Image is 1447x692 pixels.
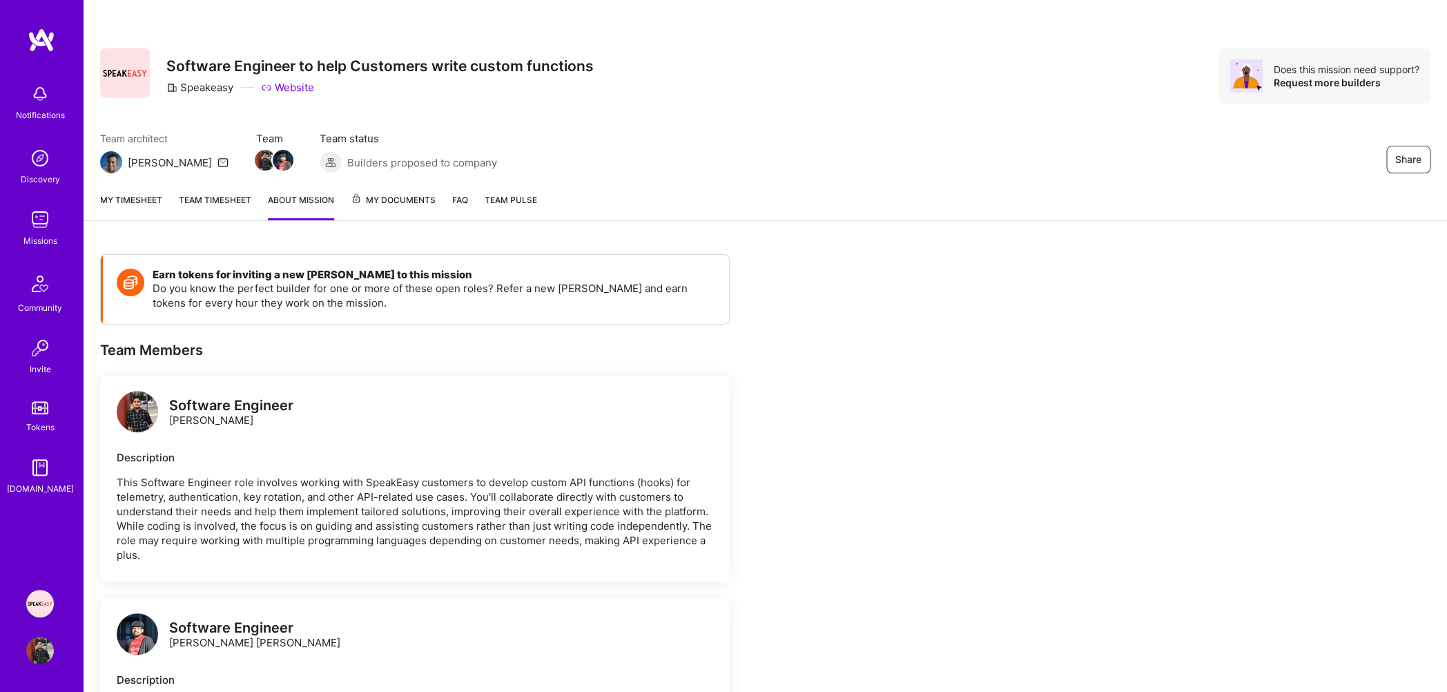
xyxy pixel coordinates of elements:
img: bell [26,80,54,108]
div: Software Engineer [169,398,293,413]
img: Builders proposed to company [320,151,342,173]
a: Team timesheet [179,193,251,220]
a: FAQ [452,193,468,220]
a: Speakeasy: Software Engineer to help Customers write custom functions [23,590,57,617]
div: Notifications [16,108,65,122]
div: Software Engineer [169,621,340,635]
span: Team [256,131,292,146]
h4: Earn tokens for inviting a new [PERSON_NAME] to this mission [153,269,715,281]
img: Team Architect [100,151,122,173]
div: Invite [30,362,51,376]
div: [DOMAIN_NAME] [7,481,74,496]
a: My timesheet [100,193,162,220]
img: Token icon [117,269,144,296]
img: Team Member Avatar [255,150,275,171]
img: guide book [26,454,54,481]
img: logo [117,391,158,432]
div: [PERSON_NAME] [PERSON_NAME] [169,621,340,650]
span: My Documents [351,193,436,208]
div: [PERSON_NAME] [169,398,293,427]
a: Team Pulse [485,193,537,220]
div: Discovery [21,172,60,186]
span: Team architect [100,131,229,146]
img: Speakeasy: Software Engineer to help Customers write custom functions [26,590,54,617]
img: logo [117,613,158,655]
div: Request more builders [1274,76,1419,89]
div: Missions [23,233,57,248]
h3: Software Engineer to help Customers write custom functions [166,57,594,75]
p: Do you know the perfect builder for one or more of these open roles? Refer a new [PERSON_NAME] an... [153,281,715,310]
div: Description [117,673,713,687]
a: User Avatar [23,637,57,664]
img: Invite [26,334,54,362]
img: User Avatar [26,637,54,664]
img: teamwork [26,206,54,233]
a: logo [117,391,158,436]
span: Builders proposed to company [347,155,497,170]
div: Description [117,450,713,465]
div: Does this mission need support? [1274,63,1419,76]
span: Share [1395,153,1421,166]
span: Team Pulse [485,195,537,205]
div: Tokens [26,420,55,434]
div: Speakeasy [166,80,233,95]
i: icon CompanyGray [166,82,177,93]
a: logo [117,613,158,658]
img: Company Logo [100,48,150,98]
a: My Documents [351,193,436,220]
a: About Mission [268,193,334,220]
img: Community [23,267,57,300]
a: Website [261,80,314,95]
div: Community [18,300,62,315]
button: Share [1386,146,1430,173]
div: Team Members [100,341,730,359]
img: Avatar [1230,59,1263,93]
img: discovery [26,144,54,172]
img: logo [28,28,55,52]
i: icon Mail [217,157,229,168]
a: Team Member Avatar [274,148,292,172]
img: Team Member Avatar [273,150,293,171]
img: tokens [32,401,48,414]
span: Team status [320,131,497,146]
a: Team Member Avatar [256,148,274,172]
p: This Software Engineer role involves working with SpeakEasy customers to develop custom API funct... [117,475,713,562]
div: [PERSON_NAME] [128,155,212,170]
